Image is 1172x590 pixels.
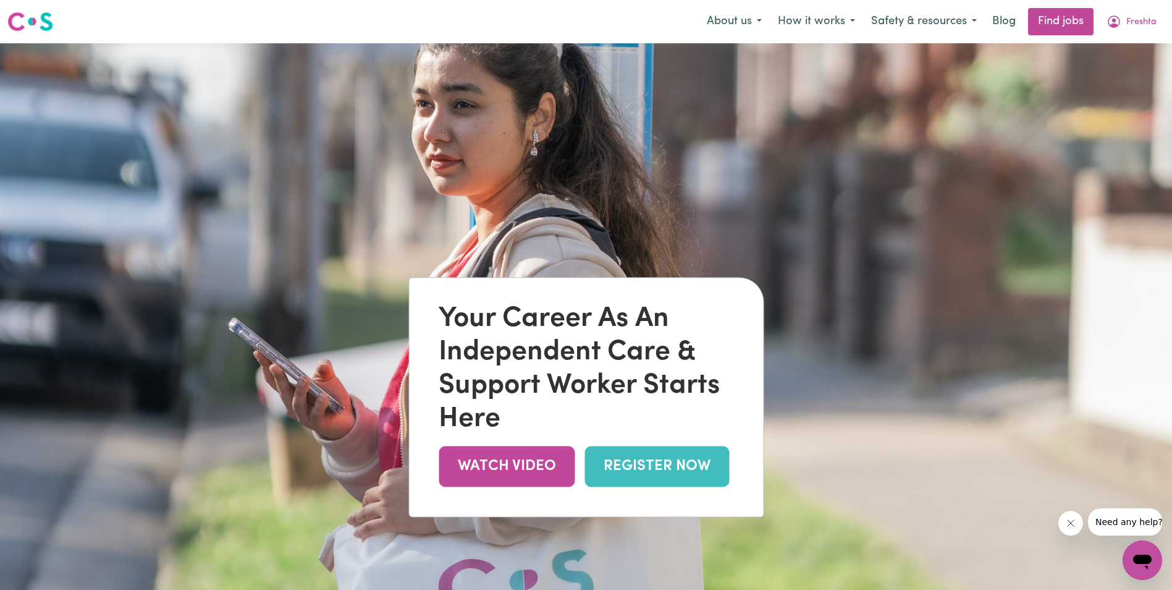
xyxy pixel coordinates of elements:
button: My Account [1098,9,1165,35]
div: Your Career As An Independent Care & Support Worker Starts Here [439,303,733,437]
a: Find jobs [1028,8,1094,35]
iframe: Button to launch messaging window [1123,541,1162,580]
a: REGISTER NOW [584,447,729,487]
span: Need any help? [7,9,75,19]
span: Freshta [1126,15,1157,29]
iframe: Close message [1058,511,1083,536]
a: WATCH VIDEO [439,447,575,487]
button: How it works [770,9,863,35]
a: Blog [985,8,1023,35]
button: Safety & resources [863,9,985,35]
iframe: Message from company [1088,508,1162,536]
button: About us [699,9,770,35]
a: Careseekers logo [7,7,53,36]
img: Careseekers logo [7,11,53,33]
